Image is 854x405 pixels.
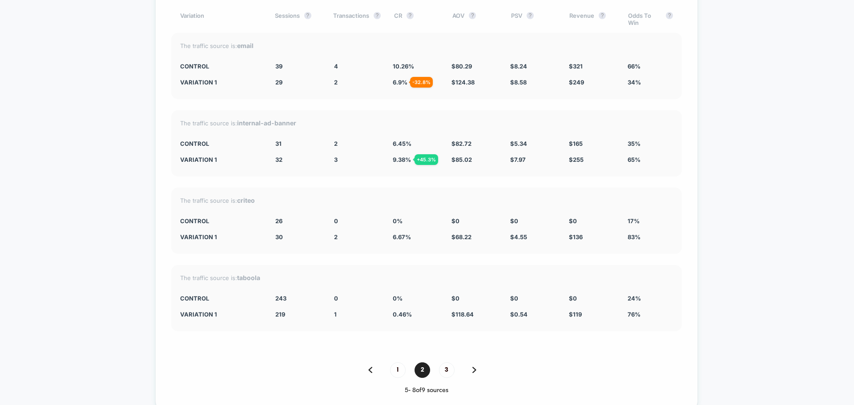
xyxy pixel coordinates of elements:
[180,233,262,241] div: Variation 1
[510,217,518,225] span: $ 0
[393,63,414,70] span: 10.26 %
[569,63,583,70] span: $ 321
[628,12,673,26] div: Odds To Win
[569,233,583,241] span: $ 136
[180,295,262,302] div: CONTROL
[334,217,338,225] span: 0
[393,233,411,241] span: 6.67 %
[275,79,282,86] span: 29
[569,311,582,318] span: $ 119
[569,12,614,26] div: Revenue
[333,12,381,26] div: Transactions
[368,367,372,373] img: pagination back
[334,140,338,147] span: 2
[393,156,411,163] span: 9.38 %
[180,140,262,147] div: CONTROL
[407,12,414,19] button: ?
[393,217,403,225] span: 0 %
[569,140,583,147] span: $ 165
[510,79,527,86] span: $ 8.58
[180,156,262,163] div: Variation 1
[334,156,338,163] span: 3
[334,311,337,318] span: 1
[334,63,338,70] span: 4
[394,12,439,26] div: CR
[472,367,476,373] img: pagination forward
[415,362,430,378] span: 2
[666,12,673,19] button: ?
[180,42,673,49] div: The traffic source is:
[569,79,584,86] span: $ 249
[180,119,673,127] div: The traffic source is:
[180,274,673,281] div: The traffic source is:
[237,119,296,127] strong: internal-ad-banner
[390,362,406,378] span: 1
[275,156,282,163] span: 32
[180,311,262,318] div: Variation 1
[415,154,438,165] div: + 45.3 %
[304,12,311,19] button: ?
[628,63,673,70] div: 66%
[628,295,673,302] div: 24%
[275,217,282,225] span: 26
[275,233,283,241] span: 30
[393,295,403,302] span: 0 %
[569,217,577,225] span: $ 0
[569,295,577,302] span: $ 0
[180,12,262,26] div: Variation
[334,295,338,302] span: 0
[393,79,407,86] span: 6.9 %
[237,196,255,204] strong: criteo
[451,79,475,86] span: $ 124.38
[451,233,471,241] span: $ 68.22
[237,42,254,49] strong: email
[527,12,534,19] button: ?
[275,140,282,147] span: 31
[451,311,474,318] span: $ 118.64
[374,12,381,19] button: ?
[275,295,286,302] span: 243
[628,217,673,225] div: 17%
[628,311,673,318] div: 76%
[510,156,526,163] span: $ 7.97
[510,63,527,70] span: $ 8.24
[275,311,285,318] span: 219
[569,156,584,163] span: $ 255
[469,12,476,19] button: ?
[451,217,459,225] span: $ 0
[628,140,673,147] div: 35%
[510,295,518,302] span: $ 0
[439,362,455,378] span: 3
[511,12,556,26] div: PSV
[180,79,262,86] div: Variation 1
[451,295,459,302] span: $ 0
[451,140,471,147] span: $ 82.72
[180,217,262,225] div: CONTROL
[510,140,527,147] span: $ 5.34
[275,63,282,70] span: 39
[628,79,673,86] div: 34%
[171,387,682,394] div: 5 - 8 of 9 sources
[393,140,411,147] span: 6.45 %
[334,79,338,86] span: 2
[180,196,673,204] div: The traffic source is:
[628,233,673,241] div: 83%
[452,12,497,26] div: AOV
[510,311,528,318] span: $ 0.54
[599,12,606,19] button: ?
[334,233,338,241] span: 2
[628,156,673,163] div: 65%
[510,233,527,241] span: $ 4.55
[451,63,472,70] span: $ 80.29
[393,311,412,318] span: 0.46 %
[237,274,260,281] strong: taboola
[451,156,472,163] span: $ 85.02
[410,77,433,88] div: - 32.8 %
[180,63,262,70] div: CONTROL
[275,12,320,26] div: Sessions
